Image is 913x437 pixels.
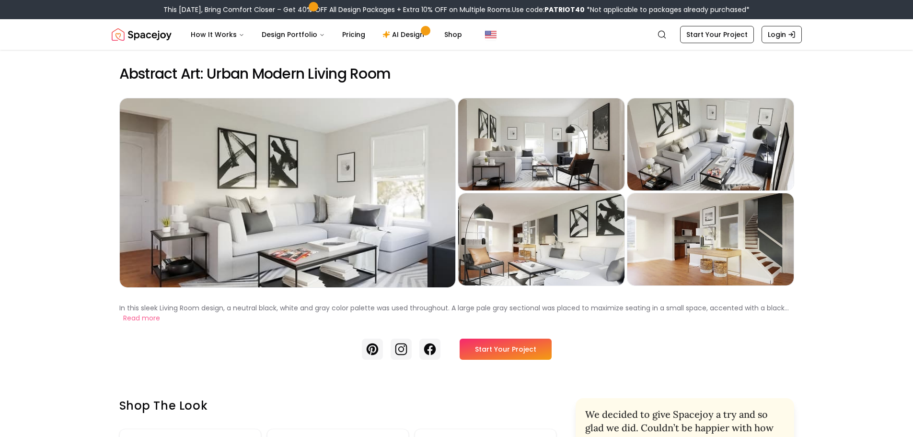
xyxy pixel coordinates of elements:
a: Pricing [335,25,373,44]
a: Spacejoy [112,25,172,44]
button: How It Works [183,25,252,44]
p: In this sleek Living Room design, a neutral black, white and gray color palette was used througho... [119,303,789,313]
b: PATRIOT40 [544,5,585,14]
div: This [DATE], Bring Comfort Closer – Get 40% OFF All Design Packages + Extra 10% OFF on Multiple R... [163,5,750,14]
span: *Not applicable to packages already purchased* [585,5,750,14]
img: Spacejoy Logo [112,25,172,44]
nav: Global [112,19,802,50]
img: United States [485,29,497,40]
a: Login [762,26,802,43]
a: Start Your Project [460,339,552,360]
span: Use code: [512,5,585,14]
h3: Shop the look [119,398,556,413]
button: Read more [123,313,160,323]
a: AI Design [375,25,435,44]
a: Shop [437,25,470,44]
nav: Main [183,25,470,44]
a: Start Your Project [680,26,754,43]
h2: Abstract Art: Urban Modern Living Room [119,65,794,83]
button: Design Portfolio [254,25,333,44]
